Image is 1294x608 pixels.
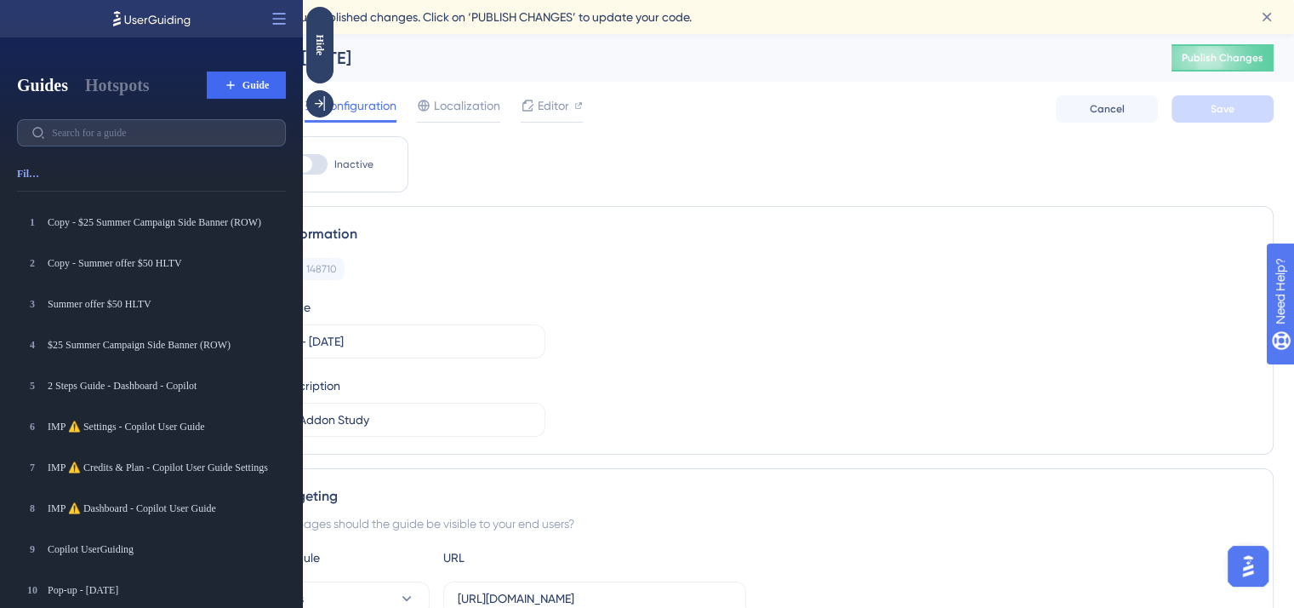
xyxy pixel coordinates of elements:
div: 6 [24,418,41,435]
span: Inactive [334,158,373,171]
span: Need Help? [40,4,106,25]
div: 4 [24,336,41,353]
span: Editor [538,95,569,116]
div: 3 [24,295,41,313]
div: Copy - $25 Summer Campaign Side Banner (ROW) [48,215,282,229]
div: $25 Summer Campaign Side Banner (ROW) [48,338,282,352]
span: Configuration [322,95,396,116]
input: Type your Guide’s Description here [257,410,531,429]
div: IMP ⚠️ Credits & Plan - Copilot User Guide Settings [48,461,282,474]
input: Type your Guide’s Name here [257,332,531,351]
input: Search for a guide [52,127,271,139]
span: You have unpublished changes. Click on ‘PUBLISH CHANGES’ to update your code. [248,7,692,27]
button: Hotspots [85,73,150,97]
div: 10 [24,582,41,599]
div: Pop-up - [DATE] [225,46,1129,70]
button: Guides [17,73,68,97]
div: 2 Steps Guide - Dashboard - Copilot [48,379,282,393]
span: Guide [242,78,269,92]
div: On which pages should the guide be visible to your end users? [242,513,1256,534]
button: Publish Changes [1171,44,1274,72]
div: 1 [24,214,41,231]
div: 5 [24,377,41,394]
div: Choose A Rule [242,548,430,568]
div: Copilot UserGuiding [48,542,282,556]
button: Save [1171,95,1274,123]
div: Guide Information [242,224,1256,244]
iframe: UserGuiding AI Assistant Launcher [1223,541,1274,592]
button: Cancel [1056,95,1158,123]
div: URL [443,548,630,568]
div: 148710 [306,262,337,276]
input: yourwebsite.com/path [458,589,732,608]
span: Publish Changes [1182,51,1263,65]
span: Cancel [1090,102,1125,116]
div: IMP ⚠️ Dashboard - Copilot User Guide [48,502,282,515]
div: Pop-up - [DATE] [48,583,282,597]
div: IMP ⚠️ Settings - Copilot User Guide [48,420,282,433]
div: 9 [24,541,41,558]
div: Summer offer $50 HLTV [48,297,282,311]
div: Copy - Summer offer $50 HLTV [48,256,282,270]
div: 2 [24,255,41,272]
div: 8 [24,500,41,517]
button: Guide [207,72,286,99]
span: Filter [17,167,41,181]
span: Save [1211,102,1234,116]
div: 7 [24,459,41,476]
span: Localization [434,95,500,116]
button: Filter [17,160,41,187]
div: Page Targeting [242,486,1256,507]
